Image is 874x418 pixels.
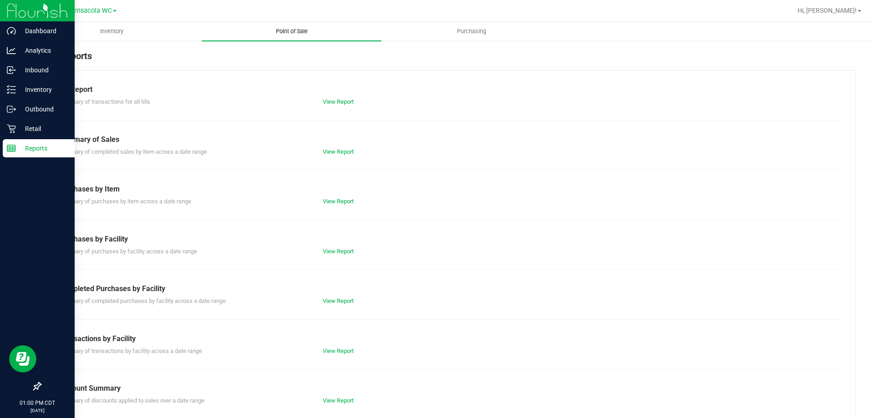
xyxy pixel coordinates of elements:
[7,85,16,94] inline-svg: Inventory
[59,397,204,404] span: Summary of discounts applied to sales over a date range
[9,345,36,373] iframe: Resource center
[59,98,150,105] span: Summary of transactions for all tills
[59,234,837,245] div: Purchases by Facility
[445,27,498,35] span: Purchasing
[202,22,381,41] a: Point of Sale
[7,105,16,114] inline-svg: Outbound
[323,347,354,354] a: View Report
[59,84,837,95] div: Till Report
[59,148,207,155] span: Summary of completed sales by item across a date range
[323,198,354,205] a: View Report
[4,399,71,407] p: 01:00 PM CDT
[4,407,71,414] p: [DATE]
[59,333,837,344] div: Transactions by Facility
[16,65,71,76] p: Inbound
[264,27,320,35] span: Point of Sale
[69,7,112,15] span: Pensacola WC
[7,124,16,133] inline-svg: Retail
[323,98,354,105] a: View Report
[7,46,16,55] inline-svg: Analytics
[59,347,202,354] span: Summary of transactions by facility across a date range
[7,26,16,35] inline-svg: Dashboard
[22,22,202,41] a: Inventory
[16,25,71,36] p: Dashboard
[323,148,354,155] a: View Report
[40,49,856,70] div: POS Reports
[59,134,837,145] div: Summary of Sales
[16,104,71,115] p: Outbound
[7,144,16,153] inline-svg: Reports
[59,184,837,195] div: Purchases by Item
[59,283,837,294] div: Completed Purchases by Facility
[59,198,191,205] span: Summary of purchases by item across a date range
[16,143,71,154] p: Reports
[798,7,857,14] span: Hi, [PERSON_NAME]!
[59,297,226,304] span: Summary of completed purchases by facility across a date range
[16,45,71,56] p: Analytics
[323,297,354,304] a: View Report
[7,65,16,75] inline-svg: Inbound
[59,383,837,394] div: Discount Summary
[381,22,561,41] a: Purchasing
[323,248,354,255] a: View Report
[88,27,136,35] span: Inventory
[16,84,71,95] p: Inventory
[16,123,71,134] p: Retail
[323,397,354,404] a: View Report
[59,248,197,255] span: Summary of purchases by facility across a date range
